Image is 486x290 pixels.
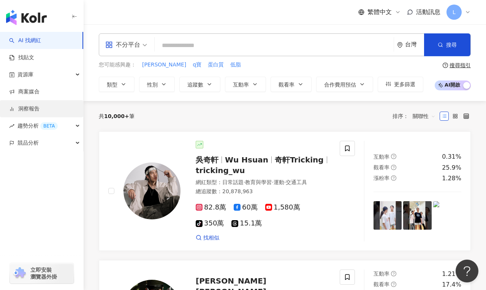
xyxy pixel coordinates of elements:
span: question-circle [391,282,396,287]
button: 互動率 [225,77,266,92]
span: 互動率 [233,82,249,88]
span: 趨勢分析 [17,117,58,134]
img: post-image [433,201,461,229]
span: 觀看率 [374,164,389,170]
span: q寶 [193,61,201,69]
span: · [284,179,286,185]
span: 奇軒Tricking [275,155,324,164]
span: 互動率 [374,154,389,160]
div: 網紅類型 ： [196,179,331,186]
span: 漲粉率 [374,175,389,181]
span: 10,000+ [104,113,129,119]
span: 找相似 [203,234,219,242]
span: question-circle [391,165,396,170]
span: 交通工具 [286,179,307,185]
img: logo [6,10,47,25]
span: 競品分析 [17,134,39,151]
span: 82.8萬 [196,203,226,211]
span: 觀看率 [279,82,294,88]
button: 觀看率 [271,77,312,92]
button: 追蹤數 [179,77,220,92]
a: KOL Avatar吳奇軒Wu Hsuan奇軒Trickingtricking_wu網紅類型：日常話題·教育與學習·運動·交通工具總追蹤數：20,878,96382.8萬60萬1,580萬350... [99,131,471,251]
span: Wu Hsuan [225,155,268,164]
div: 25.9% [442,164,461,172]
span: · [272,179,273,185]
span: 觀看率 [374,281,389,287]
button: 性別 [139,77,175,92]
span: 15.1萬 [231,219,262,227]
button: 蛋白質 [207,61,224,69]
span: 350萬 [196,219,224,227]
span: question-circle [443,63,448,68]
img: post-image [374,201,402,229]
span: tricking_wu [196,166,245,175]
a: 找相似 [196,234,219,242]
span: L [453,8,456,16]
span: question-circle [391,175,396,181]
iframe: Help Scout Beacon - Open [456,260,478,282]
button: 更多篩選 [378,77,423,92]
a: searchAI 找網紅 [9,37,41,44]
div: BETA [40,122,58,130]
img: chrome extension [12,267,27,279]
span: 日常話題 [222,179,244,185]
div: 總追蹤數 ： 20,878,963 [196,188,331,195]
a: chrome extension立即安裝 瀏覽器外掛 [10,263,74,284]
div: 排序： [393,110,440,122]
div: 1.21% [442,270,461,278]
a: 洞察報告 [9,105,40,113]
span: 互動率 [374,271,389,277]
span: 您可能感興趣： [99,61,136,69]
span: environment [397,42,403,48]
span: 類型 [107,82,117,88]
div: 共 筆 [99,113,135,119]
a: 找貼文 [9,54,34,61]
button: 搜尋 [424,33,470,56]
span: question-circle [391,271,396,276]
span: appstore [105,41,113,49]
button: [PERSON_NAME] [142,61,187,69]
span: 搜尋 [446,42,457,48]
span: 更多篩選 [394,81,415,87]
img: KOL Avatar [123,162,180,219]
span: rise [9,123,14,129]
span: 立即安裝 瀏覽器外掛 [30,266,57,280]
img: post-image [403,201,431,229]
button: 合作費用預估 [316,77,373,92]
span: 繁體中文 [367,8,392,16]
span: 關聯性 [413,110,435,122]
button: q寶 [192,61,202,69]
button: 類型 [99,77,135,92]
div: 台灣 [405,41,424,48]
span: 活動訊息 [416,8,440,16]
span: 1,580萬 [265,203,300,211]
div: 不分平台 [105,39,140,51]
span: question-circle [391,154,396,159]
span: 60萬 [234,203,258,211]
span: 蛋白質 [208,61,224,69]
span: 性別 [147,82,158,88]
span: 吳奇軒 [196,155,218,164]
span: 合作費用預估 [324,82,356,88]
div: 0.31% [442,153,461,161]
span: 教育與學習 [245,179,272,185]
div: 1.28% [442,174,461,183]
span: 資源庫 [17,66,33,83]
span: 運動 [274,179,284,185]
div: 搜尋指引 [450,62,471,68]
div: 17.4% [442,281,461,289]
a: 商案媒合 [9,88,40,96]
span: 追蹤數 [187,82,203,88]
button: 低脂 [230,61,241,69]
span: · [244,179,245,185]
